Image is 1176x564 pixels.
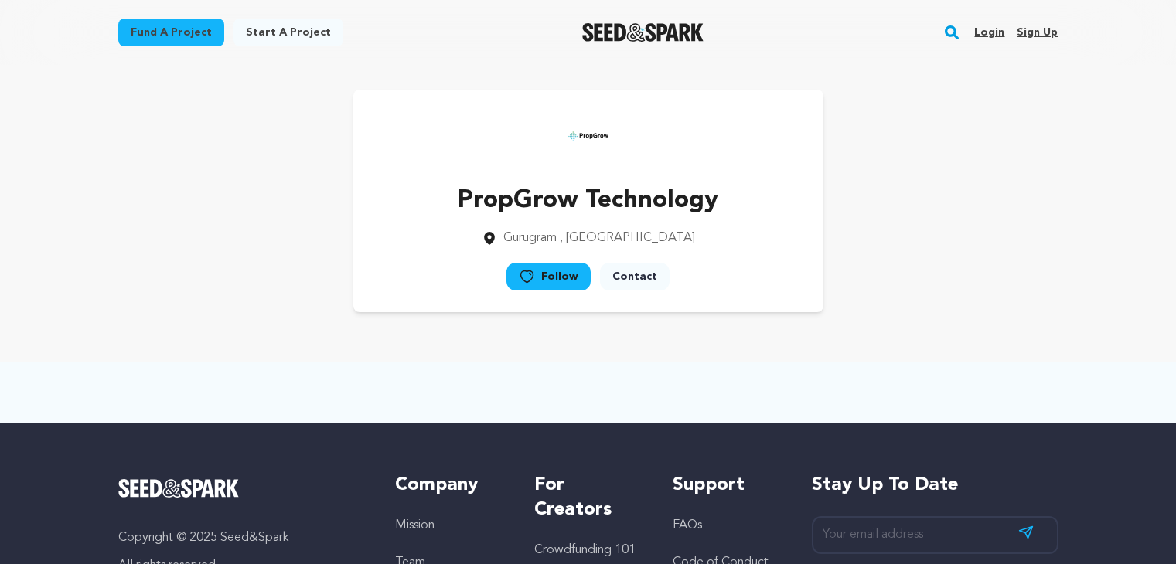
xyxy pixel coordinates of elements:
h5: Company [395,473,503,498]
a: FAQs [673,519,702,532]
h5: Support [673,473,780,498]
a: Sign up [1017,20,1058,45]
a: Crowdfunding 101 [534,544,636,556]
p: Copyright © 2025 Seed&Spark [118,528,365,547]
a: Mission [395,519,435,532]
a: Contact [600,263,670,290]
a: Start a project [233,19,343,46]
img: Seed&Spark Logo Dark Mode [582,23,704,42]
img: https://seedandspark-static.s3.us-east-2.amazonaws.com/images/User/002/070/037/medium/bd9244cc42b... [557,105,619,167]
a: Seed&Spark Homepage [582,23,704,42]
a: Seed&Spark Homepage [118,479,365,498]
a: Follow [506,263,591,290]
h5: Stay up to date [812,473,1058,498]
input: Your email address [812,516,1058,554]
span: , [GEOGRAPHIC_DATA] [560,232,695,244]
h5: For Creators [534,473,642,522]
span: Gurugram [503,232,557,244]
a: Fund a project [118,19,224,46]
p: PropGrow Technology [458,182,718,219]
a: Login [974,20,1004,45]
img: Seed&Spark Logo [118,479,240,498]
